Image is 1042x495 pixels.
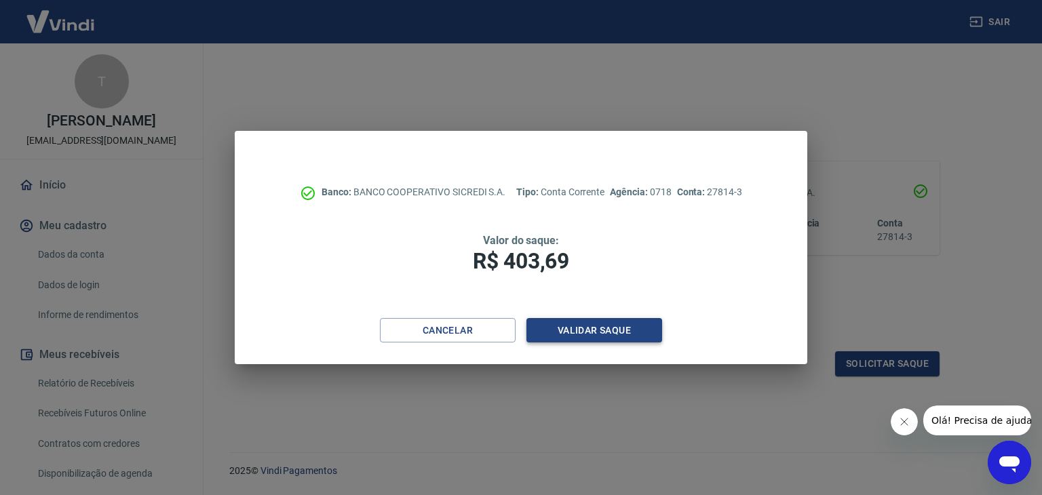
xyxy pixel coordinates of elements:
[610,186,650,197] span: Agência:
[677,186,708,197] span: Conta:
[473,248,569,274] span: R$ 403,69
[526,318,662,343] button: Validar saque
[483,234,559,247] span: Valor do saque:
[322,185,505,199] p: BANCO COOPERATIVO SICREDI S.A.
[988,441,1031,484] iframe: Botão para abrir a janela de mensagens
[610,185,671,199] p: 0718
[516,186,541,197] span: Tipo:
[8,9,114,20] span: Olá! Precisa de ajuda?
[516,185,604,199] p: Conta Corrente
[322,186,353,197] span: Banco:
[380,318,516,343] button: Cancelar
[677,185,742,199] p: 27814-3
[923,405,1031,435] iframe: Mensagem da empresa
[891,408,918,435] iframe: Fechar mensagem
